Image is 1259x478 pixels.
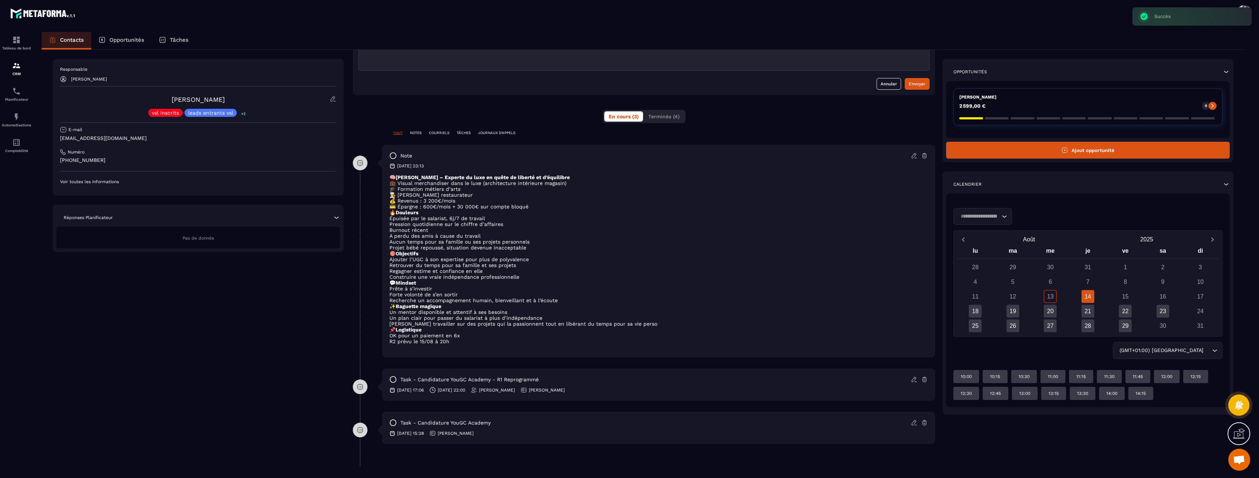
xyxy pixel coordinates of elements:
li: Projet bébé repoussé, situation devenue inacceptable [389,245,928,251]
li: Prête à s’investir [389,286,928,292]
p: 👩‍🍳 [PERSON_NAME] restaurateur [389,192,928,198]
p: Voir toutes les informations [60,179,336,185]
p: 💳 Épargne : 600€/mois + 30 000€ sur compte bloqué [389,204,928,210]
p: 💬 [389,280,928,286]
div: 1 [1119,261,1132,274]
strong: Logistique [396,327,422,333]
div: 28 [1081,319,1094,332]
p: 14:00 [1106,390,1117,396]
div: Calendar days [957,261,1219,332]
p: Tableau de bord [2,46,31,50]
div: 8 [1119,275,1132,288]
p: 💼 Visual merchandiser dans le luxe (architecture intérieure magasin) [389,180,928,186]
p: 11:30 [1104,374,1114,379]
p: 10:00 [961,374,972,379]
p: ✨ [389,303,928,309]
p: 10:30 [1019,374,1030,379]
img: accountant [12,138,21,147]
li: Retrouver du temps pour sa famille et ses projets [389,262,928,268]
p: [PERSON_NAME] [479,387,515,393]
div: sa [1144,246,1181,259]
span: En cours (3) [609,114,639,119]
strong: Objectifs [396,251,418,256]
p: 📌 [389,327,928,333]
div: 12 [1006,290,1019,303]
p: 💰 Revenus : 3 200€/mois [389,198,928,204]
p: COURRIELS [429,130,449,136]
p: 🔥 [389,210,928,215]
div: 25 [969,319,982,332]
div: Calendar wrapper [957,246,1219,332]
input: Search for option [1205,347,1210,355]
p: [PERSON_NAME] [529,387,565,393]
button: Previous month [957,234,970,244]
div: 29 [1006,261,1019,274]
div: Envoyer [909,80,926,88]
div: je [1069,246,1106,259]
div: 29 [1119,319,1132,332]
p: 12:30 [961,390,972,396]
p: Opportunités [109,37,144,43]
div: 3 [1194,261,1207,274]
div: 30 [1044,261,1057,274]
button: Annuler [877,78,901,90]
div: 4 [969,275,982,288]
p: 12:45 [990,390,1001,396]
p: Automatisations [2,123,31,127]
p: Tâches [170,37,188,43]
p: Opportunités [953,69,987,75]
a: Opportunités [91,32,152,49]
li: Un plan clair pour passer du salariat à plus d’indépendance [389,315,928,321]
p: [PERSON_NAME] [959,94,1217,100]
span: Terminés (4) [648,114,680,119]
p: leads entrants vsl [188,110,233,115]
div: ve [1107,246,1144,259]
div: 18 [969,305,982,318]
div: 7 [1081,275,1094,288]
p: NOTES [410,130,422,136]
a: accountantaccountantComptabilité [2,133,31,158]
div: 14 [1081,290,1094,303]
li: Aucun temps pour sa famille ou ses projets personnels [389,239,928,245]
p: 13:30 [1077,390,1088,396]
button: Terminés (4) [644,111,684,122]
li: A perdu des amis à cause du travail [389,233,928,239]
p: 11:00 [1048,374,1058,379]
p: +3 [239,110,248,118]
a: formationformationCRM [2,56,31,81]
p: 11:15 [1076,374,1086,379]
div: me [1032,246,1069,259]
li: Burnout récent [389,227,928,233]
div: 17 [1194,290,1207,303]
p: TÂCHES [457,130,471,136]
div: 6 [1044,275,1057,288]
div: 21 [1081,305,1094,318]
strong: [PERSON_NAME] – Experte du luxe en quête de liberté et d’équilibre [396,174,570,180]
li: Ajouter l’UGC à son expertise pour plus de polyvalence [389,256,928,262]
div: di [1182,246,1219,259]
p: Calendrier [953,181,982,187]
p: 13:15 [1049,390,1059,396]
li: R2 prévu le 15/08 à 20h [389,338,928,344]
p: Contacts [60,37,84,43]
strong: Baguette magique [396,303,441,309]
p: [PERSON_NAME] [71,77,107,82]
p: 2 599,00 € [959,103,986,108]
p: 14:15 [1136,390,1146,396]
strong: Douleurs [396,210,418,215]
p: task - Candidature YouGC Academy - R1 Reprogrammé [400,376,539,383]
strong: Mindset [396,280,416,286]
div: 31 [1081,261,1094,274]
button: En cours (3) [604,111,643,122]
div: 16 [1157,290,1169,303]
div: 23 [1157,305,1169,318]
a: Tâches [152,32,196,49]
div: 11 [969,290,982,303]
div: 22 [1119,305,1132,318]
li: Regagner estime et confiance en elle [389,268,928,274]
button: Open years overlay [1088,233,1206,246]
div: 28 [969,261,982,274]
a: Contacts [42,32,91,49]
p: CRM [2,72,31,76]
p: task - Candidature YouGC Academy [400,419,491,426]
